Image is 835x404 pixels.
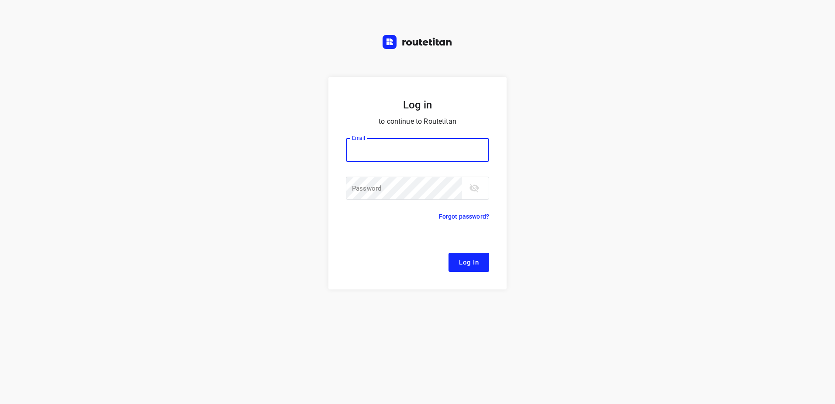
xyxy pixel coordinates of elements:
[459,257,479,268] span: Log In
[449,253,489,272] button: Log In
[383,35,452,49] img: Routetitan
[439,211,489,222] p: Forgot password?
[346,115,489,128] p: to continue to Routetitan
[466,179,483,197] button: toggle password visibility
[346,98,489,112] h5: Log in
